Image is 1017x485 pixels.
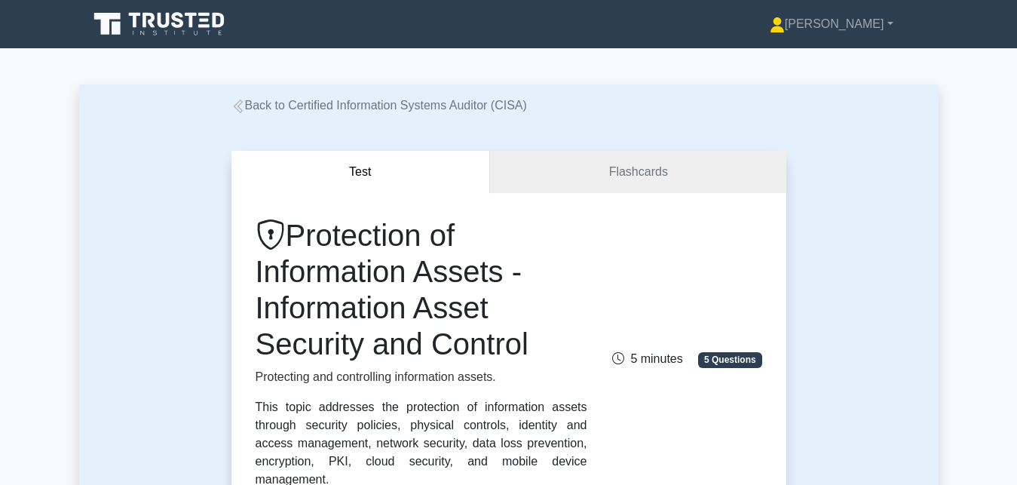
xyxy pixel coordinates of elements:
a: [PERSON_NAME] [734,9,930,39]
button: Test [231,151,491,194]
span: 5 Questions [698,352,761,367]
a: Back to Certified Information Systems Auditor (CISA) [231,99,527,112]
a: Flashcards [490,151,786,194]
span: 5 minutes [612,352,682,365]
p: Protecting and controlling information assets. [256,368,587,386]
h1: Protection of Information Assets - Information Asset Security and Control [256,217,587,362]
